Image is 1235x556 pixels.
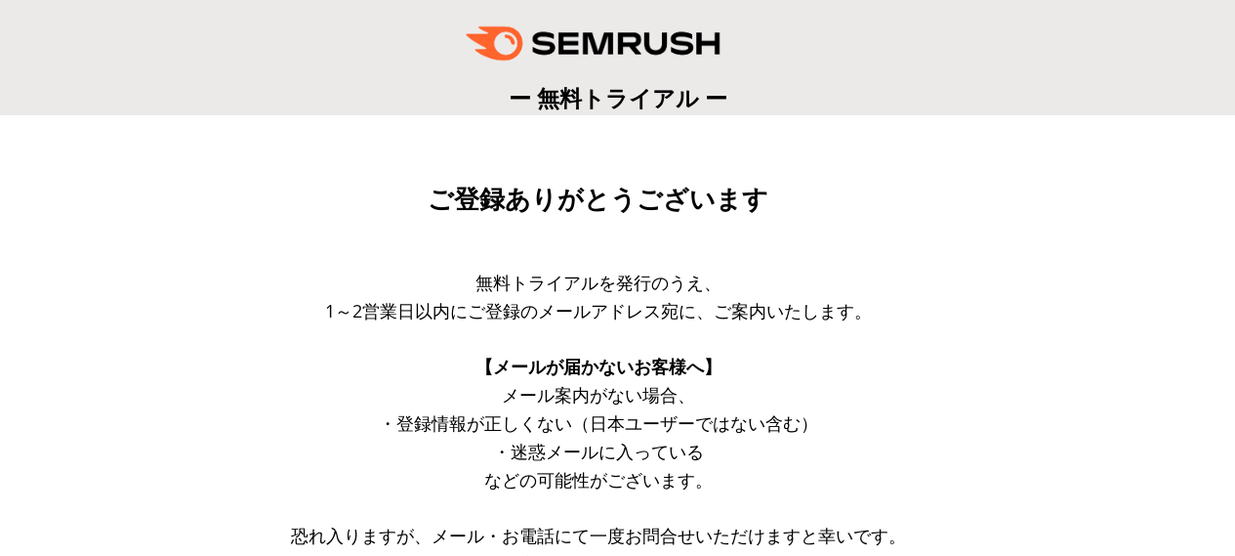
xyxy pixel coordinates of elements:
[325,299,872,322] span: 1～2営業日以内にご登録のメールアドレス宛に、ご案内いたします。
[484,468,713,492] span: などの可能性がございます。
[379,411,818,435] span: ・登録情報が正しくない（日本ユーザーではない含む）
[502,383,695,406] span: メール案内がない場合、
[428,185,768,214] span: ご登録ありがとうございます
[475,271,721,294] span: 無料トライアルを発行のうえ、
[475,355,721,378] span: 【メールが届かないお客様へ】
[493,440,704,463] span: ・迷惑メールに入っている
[509,82,727,113] span: ー 無料トライアル ー
[291,524,906,547] span: 恐れ入りますが、メール・お電話にて一度お問合せいただけますと幸いです。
